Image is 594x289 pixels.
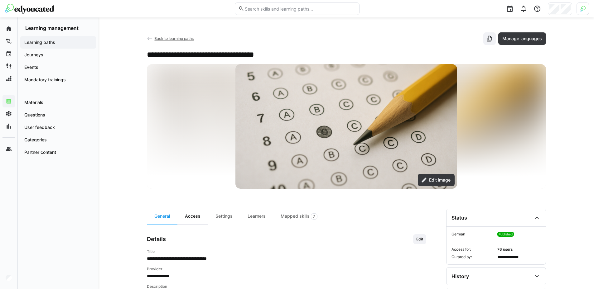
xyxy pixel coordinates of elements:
[273,209,325,224] div: Mapped skills
[208,209,240,224] div: Settings
[313,214,315,219] span: 7
[497,247,541,252] span: 76 users
[177,209,208,224] div: Access
[501,36,543,42] span: Manage languages
[147,236,166,243] h3: Details
[147,284,426,289] h4: Description
[416,237,424,242] span: Edit
[147,36,194,41] a: Back to learning paths
[499,232,513,236] span: Published
[452,254,495,259] span: Curated by:
[147,267,426,272] h4: Provider
[452,247,495,252] span: Access for:
[147,209,177,224] div: General
[452,215,467,221] div: Status
[147,249,426,254] h4: Title
[154,36,194,41] span: Back to learning paths
[244,6,356,12] input: Search skills and learning paths…
[452,273,469,279] div: History
[418,174,455,186] button: Edit image
[413,234,426,244] button: Edit
[452,232,495,237] span: German
[498,32,546,45] button: Manage languages
[428,177,452,183] span: Edit image
[240,209,273,224] div: Learners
